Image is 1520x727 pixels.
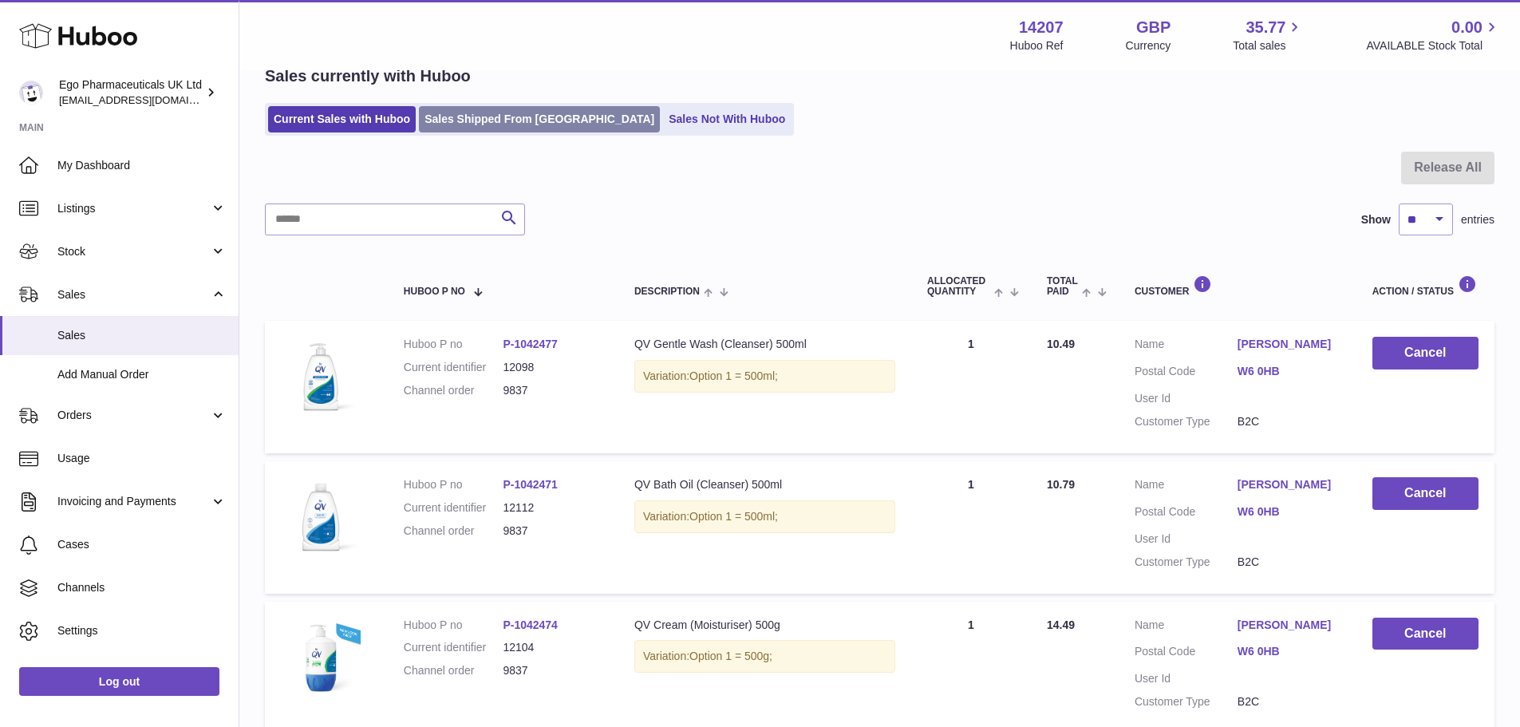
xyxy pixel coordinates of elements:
span: AVAILABLE Stock Total [1366,38,1501,53]
span: Usage [57,451,227,466]
div: Customer [1135,275,1340,297]
dt: Name [1135,618,1238,637]
div: Ego Pharmaceuticals UK Ltd [59,77,203,108]
dt: Channel order [404,663,503,678]
a: W6 0HB [1238,644,1340,659]
dd: B2C [1238,414,1340,429]
dd: 12104 [503,640,602,655]
dt: User Id [1135,391,1238,406]
span: Sales [57,287,210,302]
div: Variation: [634,640,895,673]
a: P-1042471 [503,478,558,491]
div: QV Cream (Moisturiser) 500g [634,618,895,633]
span: Option 1 = 500g; [689,650,772,662]
h2: Sales currently with Huboo [265,65,471,87]
span: Huboo P no [404,286,465,297]
strong: 14207 [1019,17,1064,38]
div: Variation: [634,500,895,533]
dt: Postal Code [1135,364,1238,383]
a: [PERSON_NAME] [1238,337,1340,352]
dt: Current identifier [404,360,503,375]
div: Action / Status [1372,275,1479,297]
dt: Current identifier [404,640,503,655]
dd: 9837 [503,383,602,398]
span: Channels [57,580,227,595]
dt: Current identifier [404,500,503,516]
dt: User Id [1135,531,1238,547]
img: 1_2.png [281,477,361,557]
a: [PERSON_NAME] [1238,618,1340,633]
a: Sales Shipped From [GEOGRAPHIC_DATA] [419,106,660,132]
a: [PERSON_NAME] [1238,477,1340,492]
a: 35.77 Total sales [1233,17,1304,53]
dt: Name [1135,337,1238,356]
a: W6 0HB [1238,504,1340,520]
td: 1 [911,321,1031,453]
span: Settings [57,623,227,638]
dd: 9837 [503,524,602,539]
a: P-1042474 [503,618,558,631]
a: Log out [19,667,219,696]
span: 10.49 [1047,338,1075,350]
dt: Name [1135,477,1238,496]
a: P-1042477 [503,338,558,350]
div: QV Bath Oil (Cleanser) 500ml [634,477,895,492]
span: Orders [57,408,210,423]
strong: GBP [1136,17,1171,38]
dt: Channel order [404,383,503,398]
dd: 12112 [503,500,602,516]
dt: User Id [1135,671,1238,686]
button: Cancel [1372,337,1479,369]
span: 14.49 [1047,618,1075,631]
dt: Customer Type [1135,694,1238,709]
button: Cancel [1372,477,1479,510]
button: Cancel [1372,618,1479,650]
span: Option 1 = 500ml; [689,369,778,382]
img: internalAdmin-14207@internal.huboo.com [19,81,43,105]
a: Current Sales with Huboo [268,106,416,132]
span: Sales [57,328,227,343]
span: 10.79 [1047,478,1075,491]
dt: Huboo P no [404,618,503,633]
dd: 12098 [503,360,602,375]
span: Option 1 = 500ml; [689,510,778,523]
span: Description [634,286,700,297]
span: [EMAIL_ADDRESS][DOMAIN_NAME] [59,93,235,106]
dt: Customer Type [1135,414,1238,429]
dt: Huboo P no [404,477,503,492]
img: 1300x1300px-Cream1050g.jpg [281,618,361,697]
span: Cases [57,537,227,552]
img: 1_1.png [281,337,361,417]
dt: Channel order [404,524,503,539]
span: entries [1461,212,1494,227]
div: Currency [1126,38,1171,53]
span: Stock [57,244,210,259]
div: Huboo Ref [1010,38,1064,53]
span: Listings [57,201,210,216]
dt: Postal Code [1135,644,1238,663]
dt: Customer Type [1135,555,1238,570]
span: My Dashboard [57,158,227,173]
span: Total paid [1047,276,1078,297]
span: ALLOCATED Quantity [927,276,990,297]
label: Show [1361,212,1391,227]
span: Total sales [1233,38,1304,53]
a: Sales Not With Huboo [663,106,791,132]
span: 0.00 [1451,17,1482,38]
dd: B2C [1238,555,1340,570]
a: W6 0HB [1238,364,1340,379]
div: Variation: [634,360,895,393]
td: 1 [911,461,1031,594]
dt: Huboo P no [404,337,503,352]
span: Invoicing and Payments [57,494,210,509]
dt: Postal Code [1135,504,1238,524]
dd: 9837 [503,663,602,678]
span: Add Manual Order [57,367,227,382]
dd: B2C [1238,694,1340,709]
a: 0.00 AVAILABLE Stock Total [1366,17,1501,53]
div: QV Gentle Wash (Cleanser) 500ml [634,337,895,352]
span: 35.77 [1246,17,1285,38]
